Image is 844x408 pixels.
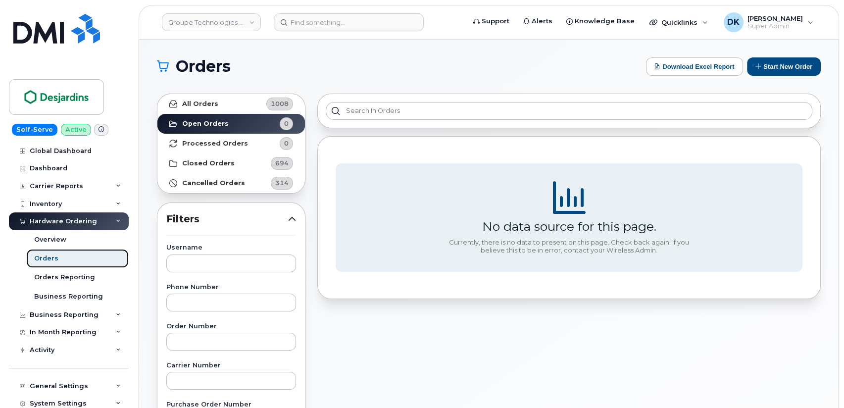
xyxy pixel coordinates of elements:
span: Orders [176,59,231,74]
a: Closed Orders694 [157,153,305,173]
strong: Processed Orders [182,140,248,148]
strong: Cancelled Orders [182,179,245,187]
label: Username [166,245,296,251]
label: Phone Number [166,284,296,291]
label: Purchase Order Number [166,402,296,408]
button: Download Excel Report [646,57,743,76]
a: Cancelled Orders314 [157,173,305,193]
span: 694 [275,158,289,168]
input: Search in orders [326,102,812,120]
strong: All Orders [182,100,218,108]
label: Carrier Number [166,362,296,369]
span: 314 [275,178,289,188]
strong: Closed Orders [182,159,235,167]
span: Filters [166,212,288,226]
span: 0 [284,139,289,148]
div: Currently, there is no data to present on this page. Check back again. If you believe this to be ... [446,239,693,254]
a: Open Orders0 [157,114,305,134]
div: No data source for this page. [482,219,656,234]
strong: Open Orders [182,120,229,128]
span: 0 [284,119,289,128]
span: 1008 [271,99,289,108]
button: Start New Order [747,57,821,76]
a: All Orders1008 [157,94,305,114]
label: Order Number [166,323,296,330]
a: Processed Orders0 [157,134,305,153]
